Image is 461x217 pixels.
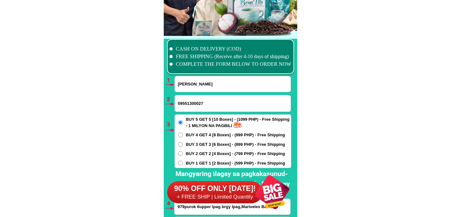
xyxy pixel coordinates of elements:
span: BUY 5 GET 5 [10 Boxes] - (1099 PHP) - Free Shipping - 1 MILYON NA PAGBILI [186,116,291,129]
span: BUY 2 GET 2 [4 Boxes] - (799 PHP) - Free Shipping [186,151,285,157]
h6: 90% OFF ONLY [DATE]! [167,184,263,193]
input: Input full_name [175,76,291,92]
input: BUY 1 GET 1 [2 Boxes] - (599 PHP) - Free Shipping [178,161,183,166]
input: BUY 2 GET 2 [4 Boxes] - (799 PHP) - Free Shipping [178,151,183,156]
li: FREE SHIPPING (Receive after 4-10 days of shipping) [169,53,292,60]
input: Input phone_number [175,95,291,112]
input: BUY 3 GET 3 [6 Boxes] - (899 PHP) - Free Shipping [178,142,183,147]
span: BUY 1 GET 1 [2 Boxes] - (599 PHP) - Free Shipping [186,160,285,166]
h6: 1 [167,76,174,85]
h6: + FREE SHIP | Limited Quantily [167,193,263,200]
input: BUY 4 GET 4 [8 Boxes] - (999 PHP) - Free Shipping [178,132,183,137]
li: COMPLETE THE FORM BELOW TO ORDER NOW [169,60,292,68]
li: CASH ON DELIVERY (COD) [169,45,292,53]
span: BUY 3 GET 3 [6 Boxes] - (899 PHP) - Free Shipping [186,141,285,148]
h6: 2 [167,95,174,104]
h6: 3 [167,120,174,129]
span: BUY 4 GET 4 [8 Boxes] - (999 PHP) - Free Shipping [186,132,285,138]
input: BUY 5 GET 5 [10 Boxes] - (1099 PHP) - Free Shipping - 1 MILYON NA PAGBILI [178,120,183,125]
